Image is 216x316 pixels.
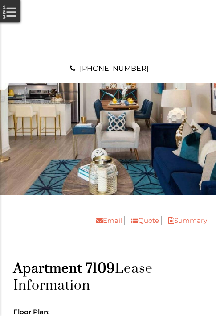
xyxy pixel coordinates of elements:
[13,260,115,277] span: Apartment 7109
[162,216,209,225] a: Summary
[90,216,125,225] a: Email
[125,216,162,225] a: Quote
[86,9,130,53] img: A graphic with a red M and the word SOUTH.
[13,308,50,316] span: Floor Plan:
[80,64,149,73] a: [PHONE_NUMBER]
[13,260,203,294] h1: Lease Information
